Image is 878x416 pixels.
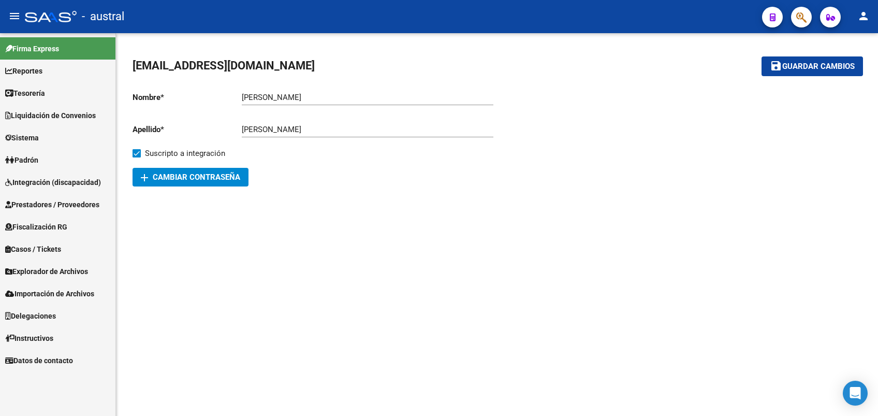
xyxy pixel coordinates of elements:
[5,65,42,77] span: Reportes
[133,168,248,187] button: Cambiar Contraseña
[145,147,225,160] span: Suscripto a integración
[8,10,21,22] mat-icon: menu
[770,60,782,72] mat-icon: save
[82,5,124,28] span: - austral
[5,199,99,210] span: Prestadores / Proveedores
[5,132,39,144] span: Sistema
[5,88,45,99] span: Tesorería
[5,355,73,366] span: Datos de contacto
[5,43,59,54] span: Firma Express
[5,110,96,121] span: Liquidación de Convenios
[843,381,868,406] div: Open Intercom Messenger
[857,10,870,22] mat-icon: person
[5,243,61,255] span: Casos / Tickets
[5,288,94,299] span: Importación de Archivos
[5,221,67,233] span: Fiscalización RG
[141,173,240,182] span: Cambiar Contraseña
[5,177,101,188] span: Integración (discapacidad)
[133,59,315,72] span: [EMAIL_ADDRESS][DOMAIN_NAME]
[138,171,151,184] mat-icon: add
[5,266,88,277] span: Explorador de Archivos
[5,333,53,344] span: Instructivos
[782,62,855,71] span: Guardar cambios
[133,92,242,103] p: Nombre
[133,124,242,135] p: Apellido
[762,56,863,76] button: Guardar cambios
[5,310,56,322] span: Delegaciones
[5,154,38,166] span: Padrón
